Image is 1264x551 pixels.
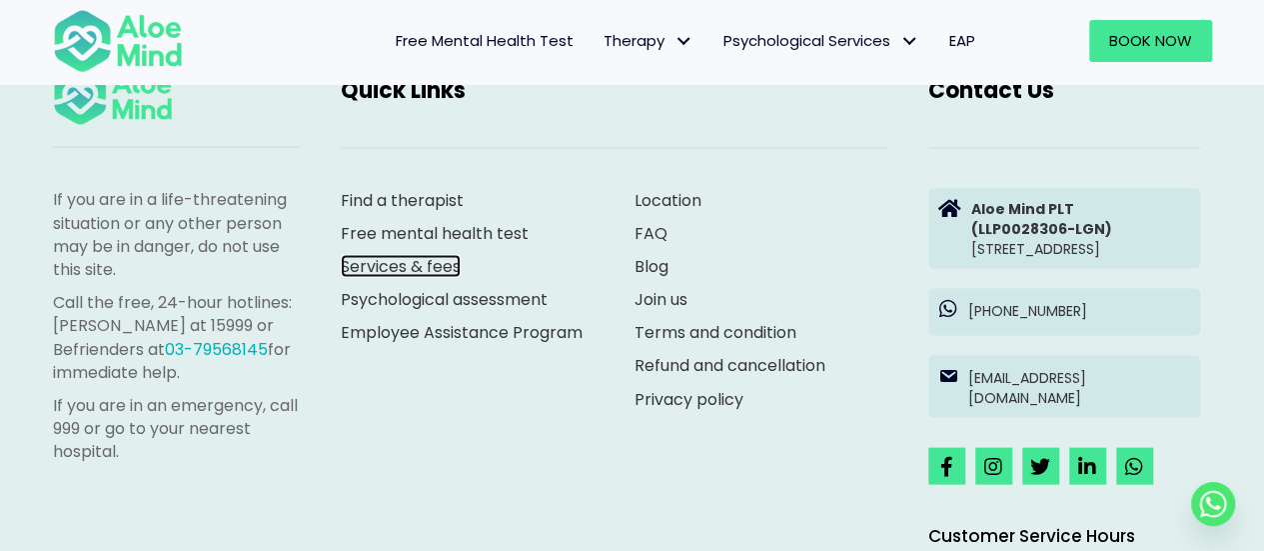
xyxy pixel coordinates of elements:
[396,30,574,51] span: Free Mental Health Test
[341,320,583,343] a: Employee Assistance Program
[634,353,825,376] a: Refund and cancellation
[928,188,1200,269] a: Aloe Mind PLT(LLP0028306-LGN)[STREET_ADDRESS]
[968,300,1190,320] p: [PHONE_NUMBER]
[928,75,1054,106] span: Contact Us
[634,320,796,343] a: Terms and condition
[341,188,464,211] a: Find a therapist
[928,355,1200,418] a: [EMAIL_ADDRESS][DOMAIN_NAME]
[634,287,687,310] a: Join us
[971,198,1190,259] p: [STREET_ADDRESS]
[634,221,667,244] a: FAQ
[723,30,919,51] span: Psychological Services
[708,20,934,62] a: Psychological ServicesPsychological Services: submenu
[934,20,990,62] a: EAP
[53,66,173,127] img: Aloe mind Logo
[341,75,466,106] span: Quick Links
[1191,482,1235,526] a: Whatsapp
[589,20,708,62] a: TherapyTherapy: submenu
[209,20,990,62] nav: Menu
[1089,20,1212,62] a: Book Now
[1109,30,1192,51] span: Book Now
[341,254,461,277] a: Services & fees
[971,198,1074,218] strong: Aloe Mind PLT
[341,287,548,310] a: Psychological assessment
[634,254,668,277] a: Blog
[895,27,924,56] span: Psychological Services: submenu
[634,387,743,410] a: Privacy policy
[928,523,1135,547] span: Customer Service Hours
[669,27,698,56] span: Therapy: submenu
[53,187,301,280] p: If you are in a life-threatening situation or any other person may be in danger, do not use this ...
[971,218,1112,238] strong: (LLP0028306-LGN)
[341,221,529,244] a: Free mental health test
[634,188,701,211] a: Location
[53,8,183,74] img: Aloe mind Logo
[604,30,693,51] span: Therapy
[381,20,589,62] a: Free Mental Health Test
[53,290,301,383] p: Call the free, 24-hour hotlines: [PERSON_NAME] at 15999 or Befrienders at for immediate help.
[949,30,975,51] span: EAP
[53,393,301,463] p: If you are in an emergency, call 999 or go to your nearest hospital.
[928,288,1200,334] a: [PHONE_NUMBER]
[968,367,1190,408] p: [EMAIL_ADDRESS][DOMAIN_NAME]
[165,337,268,360] a: 03-79568145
